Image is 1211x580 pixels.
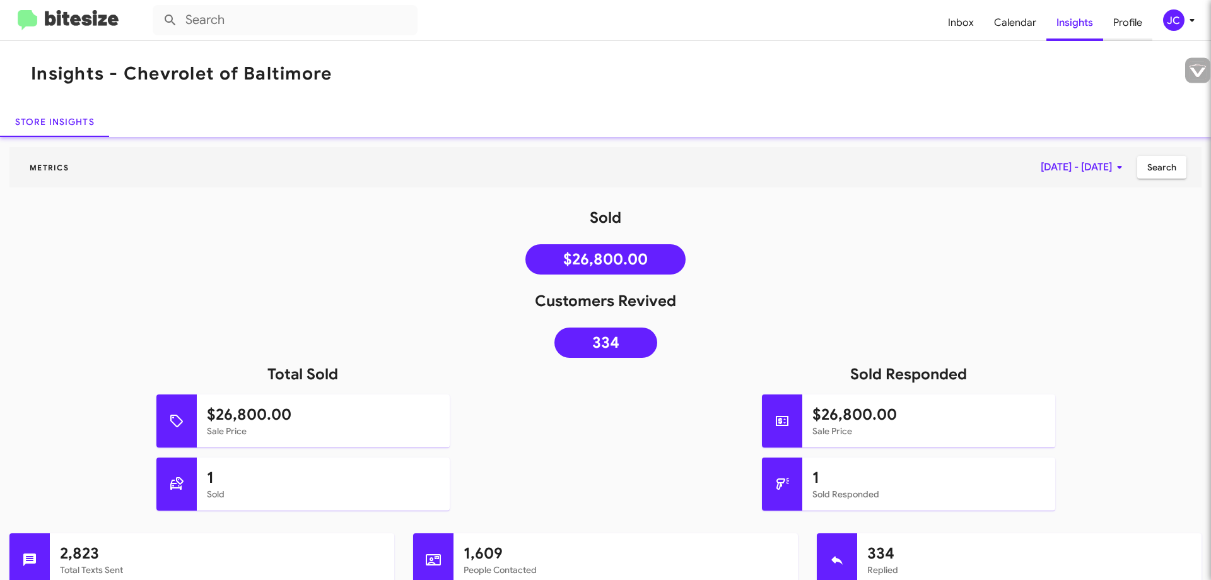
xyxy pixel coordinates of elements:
mat-card-subtitle: Total Texts Sent [60,564,384,576]
span: $26,800.00 [563,253,648,266]
a: Calendar [984,4,1046,41]
span: 334 [592,336,619,349]
mat-card-subtitle: Replied [867,564,1191,576]
h1: 1 [207,468,440,488]
h1: 1,609 [464,543,788,564]
span: Search [1147,156,1176,179]
h1: 334 [867,543,1191,564]
span: [DATE] - [DATE] [1041,156,1127,179]
a: Insights [1046,4,1103,41]
mat-card-subtitle: People Contacted [464,564,788,576]
div: JC [1163,9,1185,31]
a: Profile [1103,4,1152,41]
mat-card-subtitle: Sale Price [207,425,440,437]
button: Search [1137,156,1186,179]
input: Search [153,5,418,35]
mat-card-subtitle: Sold Responded [812,488,1045,500]
mat-card-subtitle: Sale Price [812,425,1045,437]
a: Inbox [938,4,984,41]
button: [DATE] - [DATE] [1031,156,1137,179]
h1: Sold Responded [605,364,1211,384]
span: Metrics [20,163,79,172]
h1: $26,800.00 [812,405,1045,425]
button: JC [1152,9,1197,31]
mat-card-subtitle: Sold [207,488,440,500]
h1: 1 [812,468,1045,488]
h1: 2,823 [60,543,384,564]
h1: $26,800.00 [207,405,440,425]
h1: Insights - Chevrolet of Baltimore [31,64,332,84]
